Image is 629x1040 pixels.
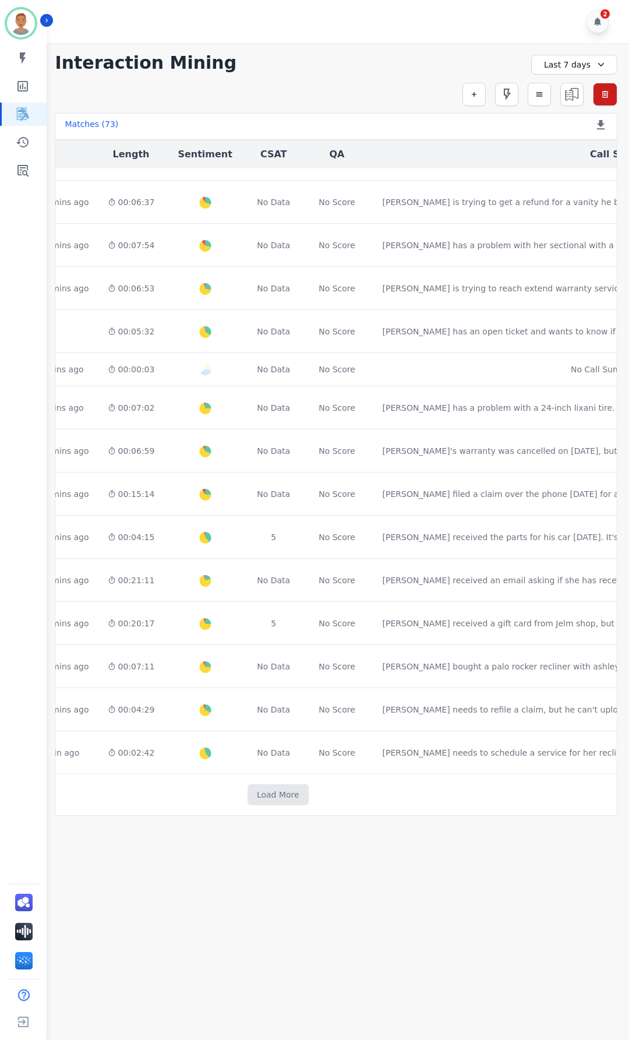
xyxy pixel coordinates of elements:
div: 00:04:15 [108,531,155,543]
div: No Score [319,196,355,208]
button: CSAT [260,147,287,161]
div: 2 [600,9,610,19]
div: No Data [256,661,292,672]
div: No Data [256,488,292,500]
div: 00:07:02 [108,402,155,414]
div: 5 [256,618,292,629]
h1: Interaction Mining [55,52,236,73]
div: No Data [256,402,292,414]
div: No Score [319,747,355,759]
div: 5 [256,531,292,543]
div: No Data [256,445,292,457]
div: No Score [319,364,355,375]
div: 00:06:59 [108,445,155,457]
div: 00:02:42 [108,747,155,759]
div: 00:06:37 [108,196,155,208]
div: No Data [256,283,292,294]
img: Bordered avatar [7,9,35,37]
div: No Data [256,747,292,759]
div: No Score [319,445,355,457]
div: No Score [319,239,355,251]
button: QA [330,147,345,161]
div: No Data [256,239,292,251]
div: No Score [319,283,355,294]
div: No Score [319,574,355,586]
button: Length [113,147,150,161]
div: No Score [319,661,355,672]
div: 00:06:53 [108,283,155,294]
div: Matches ( 73 ) [65,118,118,135]
div: Last 7 days [531,55,617,75]
div: 00:07:54 [108,239,155,251]
div: 00:21:11 [108,574,155,586]
button: Load More [248,784,309,805]
div: No Data [256,196,292,208]
div: No Data [256,326,292,337]
div: No Score [319,618,355,629]
div: 00:00:03 [108,364,155,375]
div: No Score [319,402,355,414]
div: 00:20:17 [108,618,155,629]
div: 00:05:32 [108,326,155,337]
div: No Data [256,704,292,715]
button: Sentiment [178,147,232,161]
div: 00:04:29 [108,704,155,715]
div: No Data [256,364,292,375]
div: 00:07:11 [108,661,155,672]
div: No Score [319,326,355,337]
div: No Score [319,488,355,500]
div: No Score [319,704,355,715]
div: No Score [319,531,355,543]
div: 00:15:14 [108,488,155,500]
div: No Data [256,574,292,586]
